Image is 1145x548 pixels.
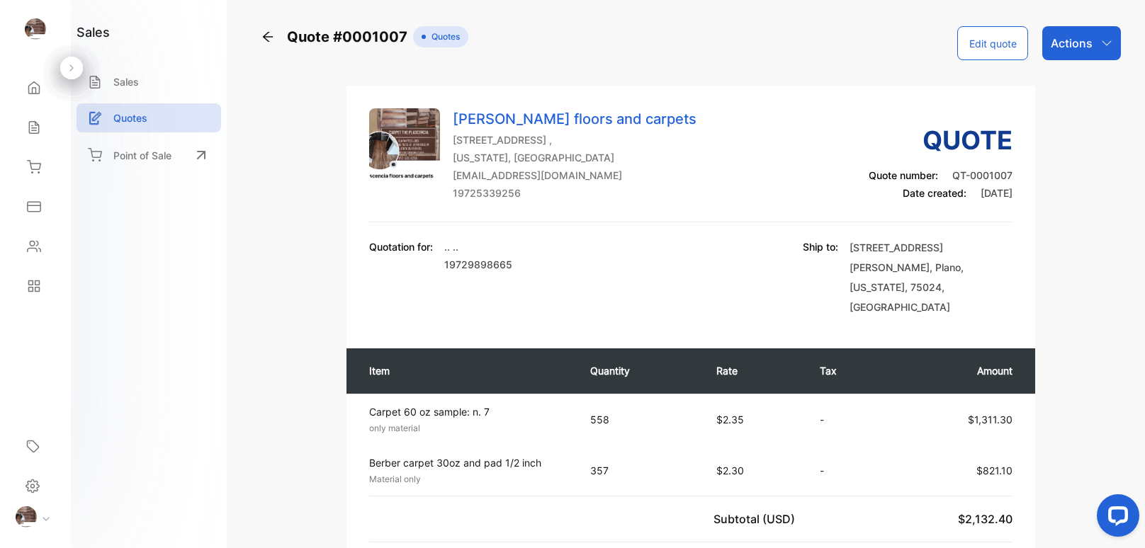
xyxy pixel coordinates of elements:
span: $1,311.30 [968,413,1013,426]
p: Quote number: [869,168,1013,183]
p: .. .. [444,239,512,254]
p: 19725339256 [453,185,696,200]
p: [US_STATE], [GEOGRAPHIC_DATA] [453,150,696,165]
span: [DATE] [981,187,1013,199]
p: Actions [1051,35,1093,52]
img: logo [25,18,46,40]
a: Sales [77,67,221,96]
a: Point of Sale [77,139,221,171]
p: Quotation for: [369,239,433,254]
span: QT-0001007 [952,169,1013,181]
p: Ship to: [803,239,838,317]
span: $2,132.40 [958,512,1013,526]
img: Company Logo [369,108,440,179]
p: Carpet 60 oz sample: n. 7 [369,404,575,419]
p: [PERSON_NAME] floors and carpets [453,108,696,130]
p: only material [369,422,575,435]
p: Quantity [590,363,688,378]
button: Actions [1042,26,1121,60]
p: Amount [903,363,1012,378]
p: Item [369,363,562,378]
span: $2.35 [716,413,744,426]
span: $821.10 [976,464,1013,476]
iframe: LiveChat chat widget [1085,489,1145,548]
span: Quote #0001007 [287,26,413,47]
p: Point of Sale [113,148,171,163]
p: Quotes [113,110,147,125]
img: profile [16,506,37,527]
span: $2.30 [716,464,744,476]
span: [STREET_ADDRESS][PERSON_NAME] [850,241,943,273]
p: Subtotal (USD) [713,510,801,527]
p: Material only [369,473,575,486]
p: - [820,412,875,427]
p: 19729898665 [444,257,512,272]
p: 558 [590,412,688,427]
p: [STREET_ADDRESS] , [453,132,696,147]
p: Berber carpet 30oz and pad 1/2 inch [369,455,575,470]
p: Tax [820,363,875,378]
p: - [820,463,875,478]
span: Quotes [426,30,460,43]
p: 357 [590,463,688,478]
span: , Plano [930,261,961,273]
h3: Quote [869,121,1013,159]
p: Rate [716,363,791,378]
p: Date created: [869,185,1013,200]
p: Sales [113,74,139,89]
h1: sales [77,23,110,42]
p: [EMAIL_ADDRESS][DOMAIN_NAME] [453,168,696,183]
button: Edit quote [957,26,1028,60]
a: Quotes [77,103,221,132]
span: , 75024 [905,281,942,293]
